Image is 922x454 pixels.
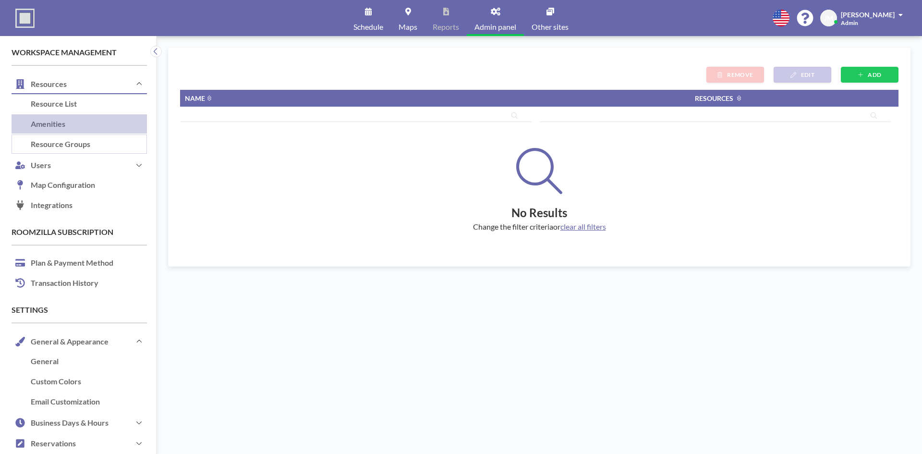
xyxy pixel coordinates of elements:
a: Map Configuration [12,175,147,196]
h4: Reservations [31,439,76,448]
h4: Roomzilla Subscription [12,227,147,237]
button: General & Appearance [12,331,147,352]
h4: General & Appearance [31,337,109,346]
a: Custom Colors [12,372,147,392]
button: EDIT [774,67,831,83]
button: Resources [12,74,147,94]
span: Maps [399,23,417,31]
button: ADD [841,67,898,83]
h4: Plan & Payment Method [12,253,118,272]
a: Resource Groups [12,135,147,155]
a: General [12,352,147,372]
span: Other sites [532,23,569,31]
a: Resource List [12,94,147,114]
a: Email Customization [12,392,147,412]
h4: Custom Colors [12,372,86,391]
img: organization-logo [15,9,35,28]
span: JM [824,14,833,23]
h2: No Results [473,206,606,220]
h4: Resource List [12,94,82,113]
span: EDIT [801,71,814,78]
span: NAME [185,94,205,102]
button: REMOVE [706,67,764,83]
button: Business Days & Hours [12,412,147,433]
h4: Workspace Management [12,48,147,57]
span: clear all filters [560,222,606,231]
h4: Transaction History [12,273,103,293]
h4: Email Customization [12,392,105,411]
span: Admin panel [474,23,516,31]
h4: Users [31,160,51,170]
h4: Map Configuration [12,175,100,195]
a: Plan & Payment Method [12,253,147,273]
a: Amenities [12,114,147,135]
a: Transaction History [12,273,147,294]
span: RESOURCES [695,94,733,102]
h4: Settings [12,305,147,315]
span: Reports [433,23,459,31]
h4: General [12,352,63,371]
span: Schedule [353,23,383,31]
span: REMOVE [727,71,753,78]
h4: Resources [31,79,67,88]
span: Change the filter criteria [473,222,553,231]
a: Integrations [12,196,147,216]
span: [PERSON_NAME] [841,11,895,19]
span: or [553,222,560,231]
h4: Business Days & Hours [31,418,109,427]
button: Reservations [12,433,147,454]
span: Admin [841,19,858,26]
h4: Integrations [12,196,77,215]
button: Users [12,155,147,175]
span: ADD [868,71,881,78]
